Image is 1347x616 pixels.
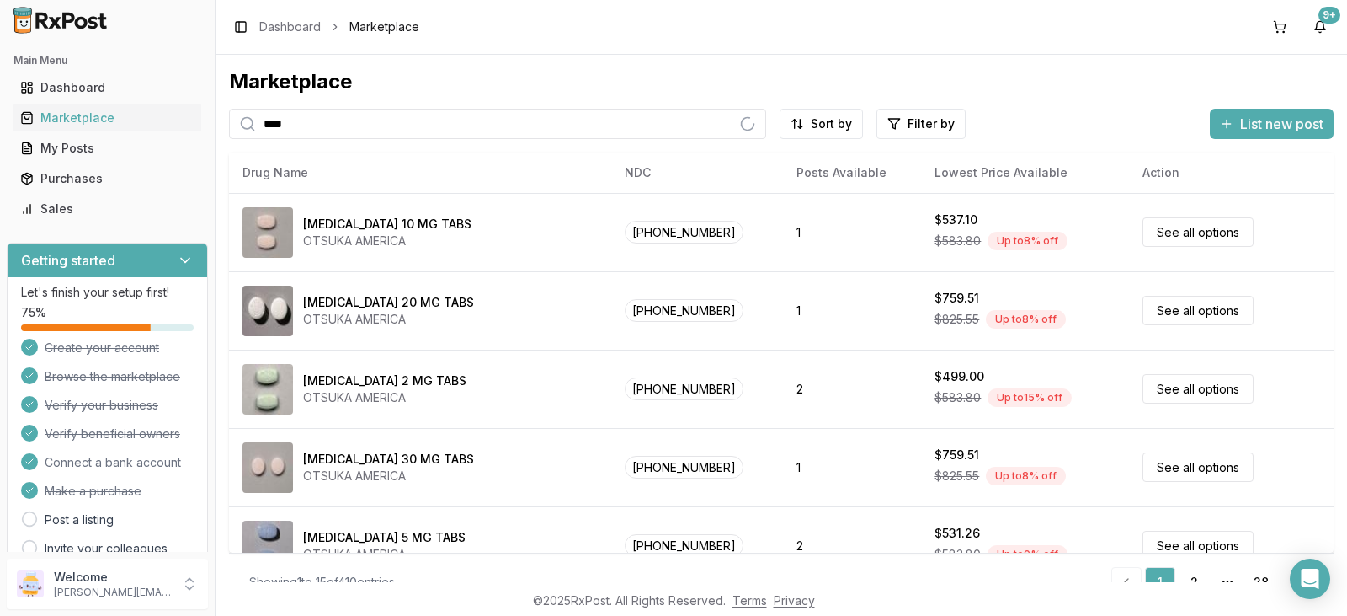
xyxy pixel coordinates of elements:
[1145,567,1175,597] a: 1
[45,340,159,356] span: Create your account
[1307,13,1334,40] button: 9+
[1129,153,1334,193] th: Action
[303,529,466,546] div: [MEDICAL_DATA] 5 MG TABS
[783,350,921,428] td: 2
[1142,217,1254,247] a: See all options
[303,451,474,468] div: [MEDICAL_DATA] 30 MG TABS
[303,216,471,233] div: [MEDICAL_DATA] 10 MG TABS
[934,525,980,542] div: $531.26
[54,586,171,599] p: [PERSON_NAME][EMAIL_ADDRESS][DOMAIN_NAME]
[1290,559,1330,599] div: Open Intercom Messenger
[732,593,767,608] a: Terms
[242,207,293,258] img: Abilify 10 MG TABS
[876,109,966,139] button: Filter by
[303,233,471,249] div: OTSUKA AMERICA
[988,545,1067,564] div: Up to 9 % off
[1142,453,1254,482] a: See all options
[242,364,293,415] img: Abilify 2 MG TABS
[934,290,979,307] div: $759.51
[780,109,863,139] button: Sort by
[783,193,921,271] td: 1
[1142,531,1254,560] a: See all options
[934,389,981,406] span: $583.80
[988,388,1072,407] div: Up to 15 % off
[303,372,466,389] div: [MEDICAL_DATA] 2 MG TABS
[934,546,981,563] span: $583.80
[21,250,115,271] h3: Getting started
[229,68,1334,95] div: Marketplace
[1210,109,1334,139] button: List new post
[811,115,852,132] span: Sort by
[908,115,955,132] span: Filter by
[303,294,474,311] div: [MEDICAL_DATA] 20 MG TABS
[934,447,979,463] div: $759.51
[7,196,208,222] button: Sales
[934,368,984,385] div: $499.00
[242,521,293,571] img: Abilify 5 MG TABS
[259,19,321,35] a: Dashboard
[20,110,194,126] div: Marketplace
[921,153,1129,193] th: Lowest Price Available
[1142,374,1254,404] a: See all options
[986,310,1066,329] div: Up to 8 % off
[13,54,201,67] h2: Main Menu
[349,19,419,35] span: Marketplace
[242,286,293,336] img: Abilify 20 MG TABS
[13,103,201,133] a: Marketplace
[1111,567,1313,597] nav: pagination
[783,428,921,506] td: 1
[7,74,208,101] button: Dashboard
[13,72,201,103] a: Dashboard
[13,194,201,224] a: Sales
[54,569,171,586] p: Welcome
[20,79,194,96] div: Dashboard
[625,378,743,400] span: [PHONE_NUMBER]
[1240,114,1323,134] span: List new post
[303,546,466,563] div: OTSUKA AMERICA
[934,468,979,485] span: $825.55
[783,506,921,585] td: 2
[45,426,180,442] span: Verify beneficial owners
[1210,117,1334,134] a: List new post
[45,540,168,557] a: Invite your colleagues
[45,397,158,414] span: Verify your business
[934,233,981,249] span: $583.80
[7,165,208,192] button: Purchases
[611,153,783,193] th: NDC
[303,389,466,406] div: OTSUKA AMERICA
[1318,7,1340,24] div: 9+
[45,454,181,471] span: Connect a bank account
[13,163,201,194] a: Purchases
[20,170,194,187] div: Purchases
[625,456,743,479] span: [PHONE_NUMBER]
[7,135,208,162] button: My Posts
[7,7,114,34] img: RxPost Logo
[45,368,180,385] span: Browse the marketplace
[774,593,815,608] a: Privacy
[303,468,474,485] div: OTSUKA AMERICA
[20,201,194,217] div: Sales
[1246,567,1276,597] a: 28
[21,304,46,321] span: 75 %
[303,311,474,328] div: OTSUKA AMERICA
[45,483,141,500] span: Make a purchase
[934,212,977,228] div: $537.10
[21,284,194,301] p: Let's finish your setup first!
[625,534,743,557] span: [PHONE_NUMBER]
[625,221,743,244] span: [PHONE_NUMBER]
[259,19,419,35] nav: breadcrumb
[625,299,743,322] span: [PHONE_NUMBER]
[7,104,208,131] button: Marketplace
[783,153,921,193] th: Posts Available
[986,467,1066,485] div: Up to 8 % off
[242,442,293,493] img: Abilify 30 MG TABS
[45,512,114,528] a: Post a listing
[229,153,611,193] th: Drug Name
[249,574,395,591] div: Showing 1 to 15 of 410 entries
[20,140,194,157] div: My Posts
[934,311,979,328] span: $825.55
[783,271,921,350] td: 1
[13,133,201,163] a: My Posts
[1179,567,1209,597] a: 2
[988,232,1067,250] div: Up to 8 % off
